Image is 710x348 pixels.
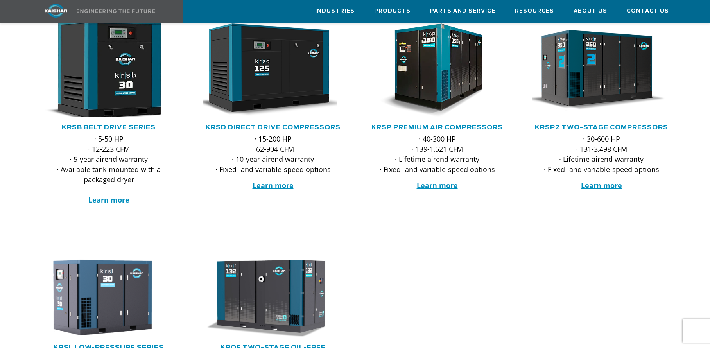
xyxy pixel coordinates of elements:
a: KRSD Direct Drive Compressors [206,124,341,131]
img: krsd125 [197,23,337,117]
a: Learn more [253,181,294,190]
img: Engineering the future [77,9,155,13]
a: Industries [315,0,355,22]
a: Resources [515,0,554,22]
span: Products [374,7,411,16]
p: · 30-600 HP · 131-3,498 CFM · Lifetime airend warranty · Fixed- and variable-speed options [532,134,671,174]
a: Learn more [417,181,458,190]
img: krsp150 [362,23,501,117]
span: Parts and Service [430,7,495,16]
a: Learn more [88,195,129,204]
span: Industries [315,7,355,16]
a: KRSP2 Two-Stage Compressors [535,124,668,131]
a: Contact Us [627,0,669,22]
img: kaishan logo [27,4,85,18]
span: Contact Us [627,7,669,16]
div: krsp350 [532,23,671,117]
a: Parts and Service [430,0,495,22]
div: krsb30 [39,23,178,117]
p: · 5-50 HP · 12-223 CFM · 5-year airend warranty · Available tank-mounted with a packaged dryer [39,134,178,205]
img: krsb30 [26,19,179,122]
img: krof132 [197,258,337,337]
img: krsl30 [33,258,172,337]
span: About Us [574,7,607,16]
div: krof132 [203,258,342,337]
a: KRSB Belt Drive Series [62,124,156,131]
span: Resources [515,7,554,16]
div: krsp150 [368,23,507,117]
img: krsp350 [526,23,665,117]
p: · 15-200 HP · 62-904 CFM · 10-year airend warranty · Fixed- and variable-speed options [203,134,342,174]
a: KRSP Premium Air Compressors [371,124,503,131]
a: Products [374,0,411,22]
div: krsl30 [39,258,178,337]
div: krsd125 [203,23,342,117]
a: Learn more [581,181,622,190]
p: · 40-300 HP · 139-1,521 CFM · Lifetime airend warranty · Fixed- and variable-speed options [368,134,507,174]
a: About Us [574,0,607,22]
